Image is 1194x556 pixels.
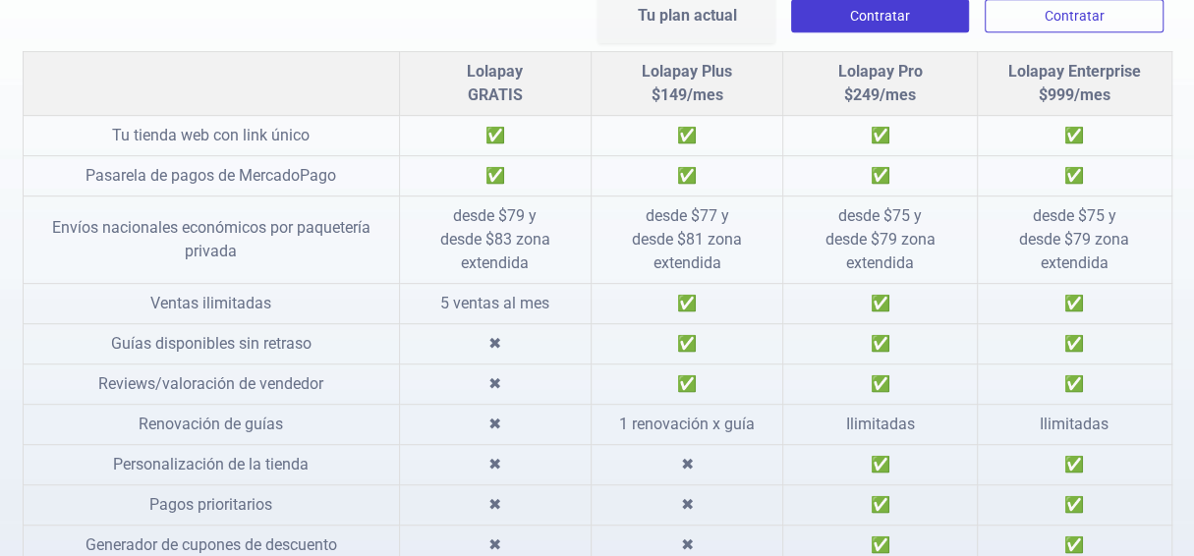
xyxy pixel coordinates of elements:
[23,116,399,156] td: Tu tienda web con link único
[591,405,783,445] td: 1 renovación x guía
[23,324,399,364] td: Guías disponibles sin retraso
[23,445,399,485] td: Personalización de la tienda
[977,485,1171,526] td: ✅
[399,324,591,364] td: ✖
[783,485,978,526] td: ✅
[23,364,399,405] td: Reviews/valoración de vendedor
[783,324,978,364] td: ✅
[399,196,591,284] td: desde $79 y desde $83 zona extendida
[399,284,591,324] td: 5 ventas al mes
[591,324,783,364] td: ✅
[591,156,783,196] td: ✅
[591,52,783,116] th: Lolapay Plus $149/mes
[977,364,1171,405] td: ✅
[783,445,978,485] td: ✅
[977,405,1171,445] td: Ilimitadas
[977,196,1171,284] td: desde $75 y desde $79 zona extendida
[591,485,783,526] td: ✖
[591,364,783,405] td: ✅
[783,405,978,445] td: Ilimitadas
[23,156,399,196] td: Pasarela de pagos de MercadoPago
[783,116,978,156] td: ✅
[977,284,1171,324] td: ✅
[591,284,783,324] td: ✅
[977,324,1171,364] td: ✅
[399,485,591,526] td: ✖
[399,156,591,196] td: ✅
[23,485,399,526] td: Pagos prioritarios
[783,284,978,324] td: ✅
[591,196,783,284] td: desde $77 y desde $81 zona extendida
[23,284,399,324] td: Ventas ilimitadas
[977,52,1171,116] th: Lolapay Enterprise $999/mes
[783,364,978,405] td: ✅
[783,52,978,116] th: Lolapay Pro $249/mes
[638,6,737,25] b: Tu plan actual
[399,445,591,485] td: ✖
[399,116,591,156] td: ✅
[783,196,978,284] td: desde $75 y desde $79 zona extendida
[783,156,978,196] td: ✅
[977,156,1171,196] td: ✅
[591,445,783,485] td: ✖
[399,52,591,116] th: Lolapay GRATIS
[977,445,1171,485] td: ✅
[591,116,783,156] td: ✅
[977,116,1171,156] td: ✅
[23,405,399,445] td: Renovación de guías
[23,196,399,284] td: Envíos nacionales económicos por paquetería privada
[399,364,591,405] td: ✖
[399,405,591,445] td: ✖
